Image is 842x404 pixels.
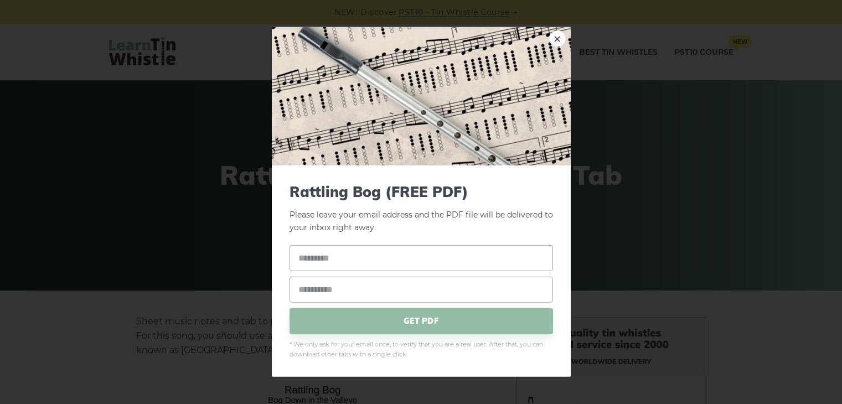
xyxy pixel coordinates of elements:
a: × [549,30,566,47]
span: GET PDF [290,308,553,334]
img: Tin Whistle Tab Preview [272,27,571,165]
span: Rattling Bog (FREE PDF) [290,183,553,200]
span: * We only ask for your email once, to verify that you are a real user. After that, you can downlo... [290,339,553,359]
p: Please leave your email address and the PDF file will be delivered to your inbox right away. [290,183,553,234]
